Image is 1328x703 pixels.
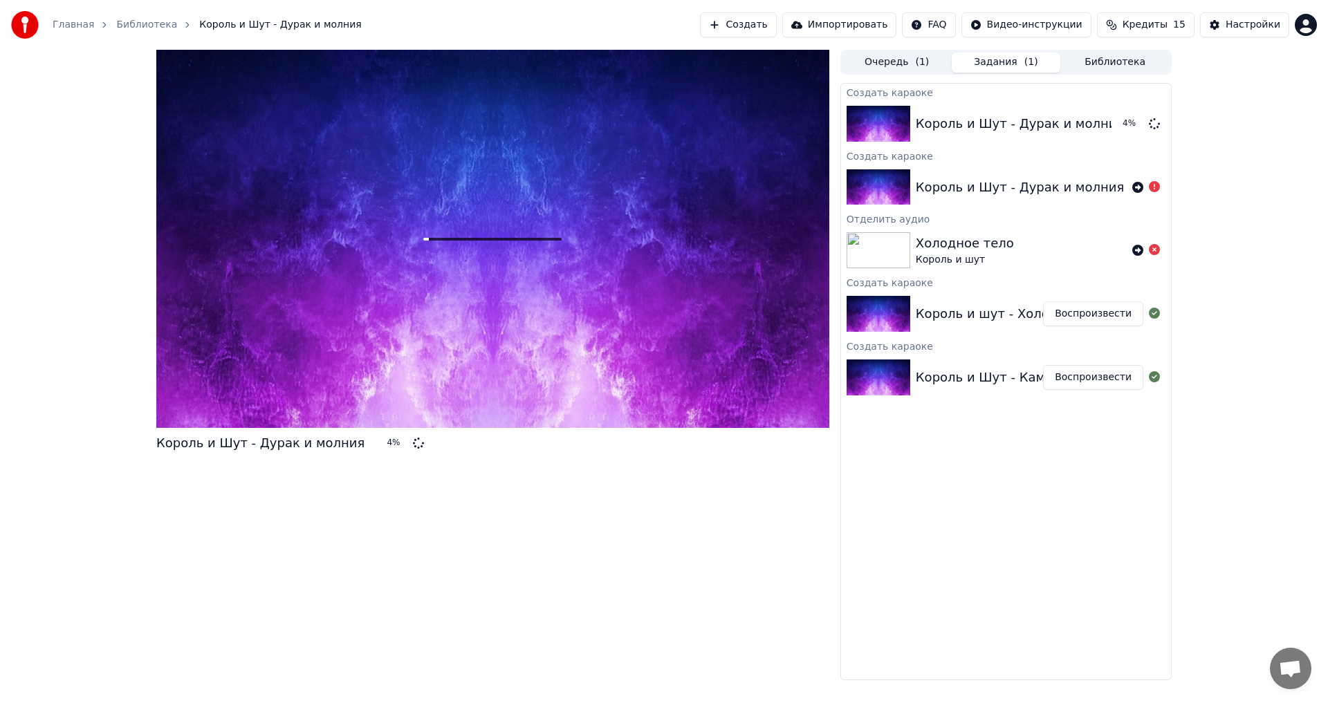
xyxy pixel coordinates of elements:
[842,53,952,73] button: Очередь
[1123,18,1168,32] span: Кредиты
[1060,53,1170,73] button: Библиотека
[1200,12,1289,37] button: Настройки
[11,11,39,39] img: youka
[1173,18,1186,32] span: 15
[53,18,362,32] nav: breadcrumb
[902,12,955,37] button: FAQ
[116,18,177,32] a: Библиотека
[1226,18,1280,32] div: Настройки
[1123,118,1143,129] div: 4 %
[53,18,94,32] a: Главная
[841,274,1171,290] div: Создать караоке
[916,304,1116,324] div: Король и шут - Холодное тело
[952,53,1061,73] button: Задания
[1097,12,1195,37] button: Кредиты15
[916,178,1124,197] div: Король и Шут - Дурак и молния
[199,18,361,32] span: Король и Шут - Дурак и молния
[1024,55,1038,69] span: ( 1 )
[841,147,1171,164] div: Создать караоке
[916,368,1139,387] div: Король и Шут - Камнем по голове
[387,438,407,449] div: 4 %
[1043,365,1143,390] button: Воспроизвести
[916,253,1014,267] div: Король и шут
[700,12,776,37] button: Создать
[1043,301,1143,326] button: Воспроизвести
[782,12,897,37] button: Импортировать
[841,337,1171,354] div: Создать караоке
[915,55,929,69] span: ( 1 )
[1270,648,1311,689] a: Открытый чат
[916,234,1014,253] div: Холодное тело
[841,84,1171,100] div: Создать караоке
[841,210,1171,227] div: Отделить аудио
[961,12,1091,37] button: Видео-инструкции
[916,114,1124,133] div: Король и Шут - Дурак и молния
[156,433,365,453] div: Король и Шут - Дурак и молния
